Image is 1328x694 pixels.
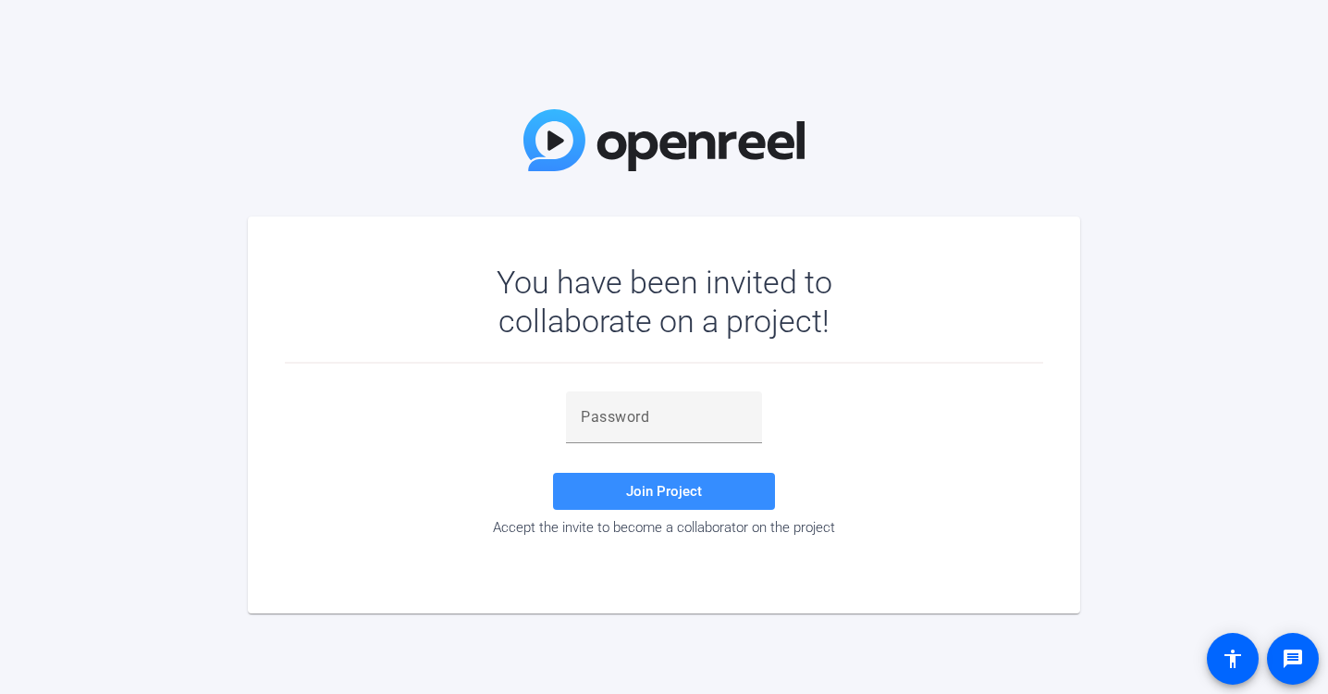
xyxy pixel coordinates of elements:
[553,473,775,510] button: Join Project
[1222,648,1244,670] mat-icon: accessibility
[523,109,805,171] img: OpenReel Logo
[581,406,747,428] input: Password
[1282,648,1304,670] mat-icon: message
[285,519,1043,536] div: Accept the invite to become a collaborator on the project
[626,483,702,500] span: Join Project
[443,263,886,341] div: You have been invited to collaborate on a project!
